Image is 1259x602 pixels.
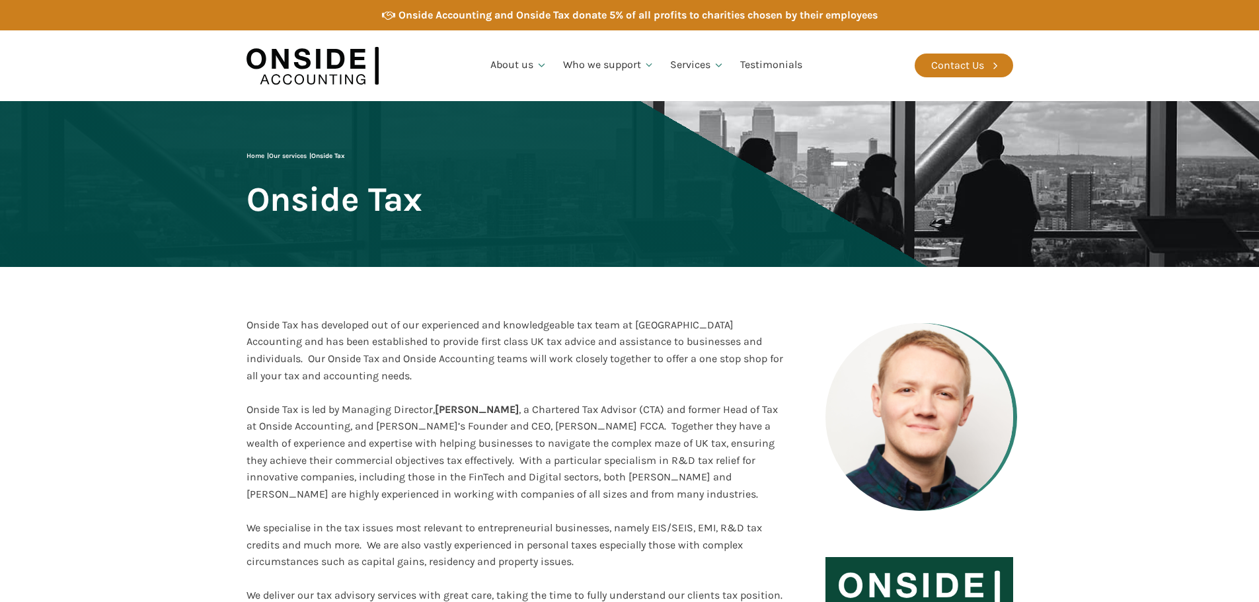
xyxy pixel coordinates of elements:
span: Onside Tax [311,152,345,160]
span: Onside Tax is led by Managing Director, [247,403,435,416]
span: , a Chartered Tax Advisor (CTA) and former Head of Tax at Onside Accounting, and [PERSON_NAME]’s ... [247,403,778,500]
a: About us [482,43,555,88]
a: Services [662,43,732,88]
a: Our services [269,152,307,160]
a: Home [247,152,264,160]
span: Onside Tax has developed out of our experienced and knowledgeable tax team at [GEOGRAPHIC_DATA] A... [247,319,783,382]
a: Contact Us [915,54,1013,77]
span: Onside Tax [247,181,422,217]
img: Onside Accounting [247,40,379,91]
div: [PERSON_NAME] [247,401,783,503]
div: Onside Accounting and Onside Tax donate 5% of all profits to charities chosen by their employees [399,7,878,24]
span: | | [247,152,345,160]
a: Testimonials [732,43,810,88]
a: Who we support [555,43,663,88]
div: Contact Us [931,57,984,74]
span: We specialise in the tax issues most relevant to entrepreneurial businesses, namely EIS/SEIS, EMI... [247,521,762,568]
